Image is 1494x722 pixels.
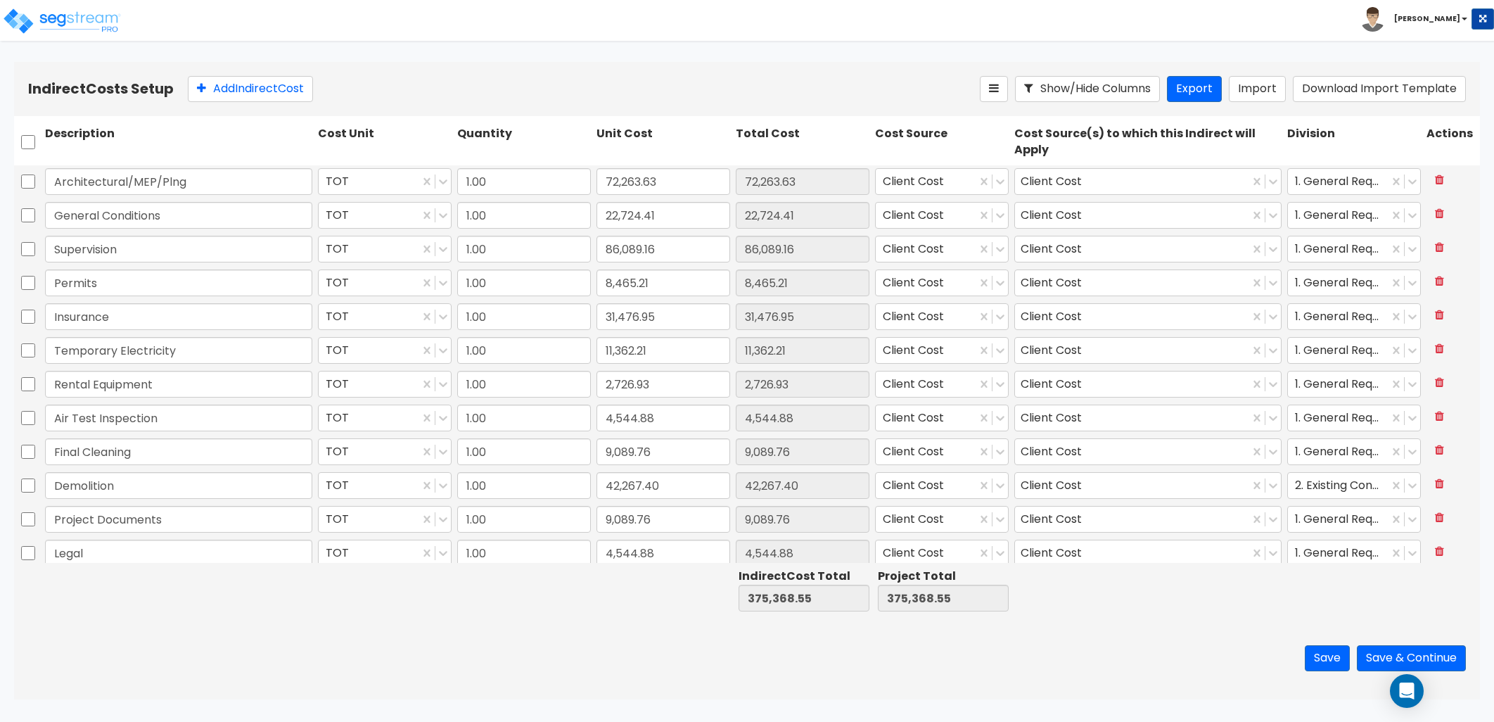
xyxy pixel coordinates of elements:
button: Import [1229,76,1286,102]
div: 1. General Requirements [1287,236,1421,262]
div: Client Cost [875,337,1009,364]
div: TOT [318,472,452,499]
button: Delete Row [1426,337,1452,362]
div: Unit Cost [594,123,733,161]
button: Delete Row [1426,236,1452,260]
div: Client Cost [875,371,1009,398]
div: Cost Source(s) to which this Indirect will Apply [1011,123,1284,161]
div: Client Cost [1014,405,1282,431]
div: 1. General Requirements [1287,405,1421,431]
div: Quantity [454,123,594,161]
b: Indirect Costs Setup [28,79,174,99]
button: Delete Row [1426,405,1452,429]
div: Description [42,123,315,161]
div: TOT [318,303,452,330]
div: Client Cost [875,540,1009,566]
div: Client Cost [1014,472,1282,499]
div: Client Cost [1014,371,1282,398]
div: Cost Source [872,123,1011,161]
div: Client Cost [875,270,1009,296]
div: TOT [318,371,452,398]
div: 1. General Requirements [1287,438,1421,465]
div: TOT [318,270,452,296]
div: Client Cost [1021,340,1087,362]
div: Client Cost [1021,475,1087,497]
button: Delete Row [1426,270,1452,294]
div: Client Cost [1021,306,1087,328]
div: 1. General Requirements [1287,168,1421,195]
div: 1. General Requirements [1287,303,1421,330]
div: 1. General Requirements [1287,270,1421,296]
div: 1. General Requirements [1287,202,1421,229]
div: TOT [318,168,452,195]
div: Client Cost [875,202,1009,229]
button: Delete Row [1426,540,1452,564]
div: Client Cost [875,405,1009,431]
div: Client Cost [1021,171,1087,193]
button: Delete Row [1426,472,1452,497]
div: Client Cost [1014,168,1282,195]
div: Client Cost [1014,236,1282,262]
div: Client Cost [1014,202,1282,229]
div: Client Cost [1014,506,1282,533]
div: Client Cost [875,472,1009,499]
div: Total Cost [733,123,872,161]
div: Client Cost [1021,441,1087,463]
div: TOT [318,202,452,229]
div: Project Total [878,569,1009,585]
button: Delete Row [1426,303,1452,328]
button: Download Import Template [1293,76,1466,102]
div: 2. Existing Conditions [1287,472,1421,499]
button: Save [1305,645,1350,671]
div: Client Cost [1021,509,1087,531]
button: Delete Row [1426,438,1452,463]
div: TOT [318,540,452,566]
div: TOT [318,337,452,364]
button: Delete Row [1426,371,1452,395]
div: Client Cost [1021,374,1087,395]
div: Client Cost [875,303,1009,330]
button: Export [1167,76,1222,102]
div: Client Cost [1014,337,1282,364]
div: Client Cost [1021,543,1087,564]
button: Reorder Items [980,76,1008,102]
b: [PERSON_NAME] [1394,13,1460,24]
div: Indirect Cost Total [739,569,869,585]
button: Delete Row [1426,168,1452,193]
div: Client Cost [1014,438,1282,465]
div: Client Cost [1014,303,1282,330]
div: 1. General Requirements [1287,506,1421,533]
div: Client Cost [1021,407,1087,429]
div: Open Intercom Messenger [1390,674,1424,708]
div: Client Cost [1021,205,1087,227]
div: Client Cost [875,168,1009,195]
div: 1. General Requirements [1287,371,1421,398]
div: TOT [318,438,452,465]
div: 1. General Requirements [1287,540,1421,566]
div: Actions [1424,123,1480,161]
div: TOT [318,236,452,262]
div: Client Cost [875,506,1009,533]
div: 1. General Requirements [1287,337,1421,364]
button: AddIndirectCost [188,76,313,102]
div: Client Cost [875,236,1009,262]
button: Show/Hide Columns [1015,76,1160,102]
div: Division [1284,123,1424,161]
button: Save & Continue [1357,645,1466,671]
div: Client Cost [1021,272,1087,294]
div: Client Cost [875,438,1009,465]
div: TOT [318,506,452,533]
img: avatar.png [1360,7,1385,32]
div: Client Cost [1014,270,1282,296]
img: logo_pro_r.png [2,7,122,35]
div: TOT [318,405,452,431]
button: Delete Row [1426,506,1452,531]
div: Client Cost [1014,540,1282,566]
div: Cost Unit [315,123,454,161]
button: Delete Row [1426,202,1452,227]
div: Client Cost [1021,239,1087,260]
